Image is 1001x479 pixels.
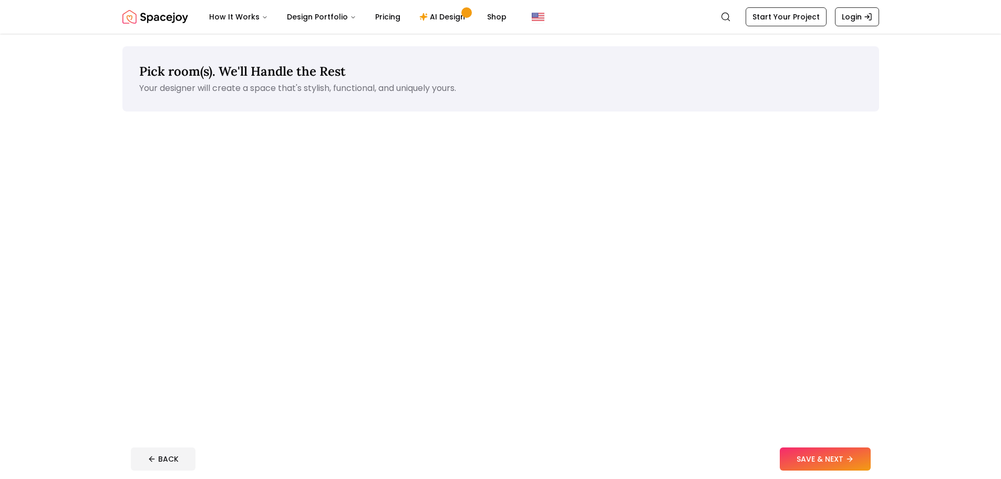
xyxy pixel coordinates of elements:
[131,447,195,471] button: BACK
[139,63,346,79] span: Pick room(s). We'll Handle the Rest
[835,7,879,26] a: Login
[201,6,515,27] nav: Main
[746,7,827,26] a: Start Your Project
[278,6,365,27] button: Design Portfolio
[411,6,477,27] a: AI Design
[122,6,188,27] a: Spacejoy
[780,447,871,471] button: SAVE & NEXT
[479,6,515,27] a: Shop
[532,11,544,23] img: United States
[367,6,409,27] a: Pricing
[139,82,862,95] p: Your designer will create a space that's stylish, functional, and uniquely yours.
[122,6,188,27] img: Spacejoy Logo
[201,6,276,27] button: How It Works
